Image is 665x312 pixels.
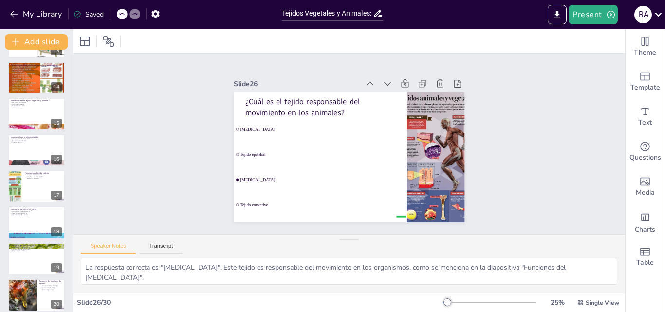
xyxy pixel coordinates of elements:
p: Resumen de funciones de tejidos [39,280,62,285]
span: Charts [635,224,655,235]
div: 17 [51,191,62,200]
input: Insert title [282,6,373,20]
div: R A [634,6,652,23]
div: 20 [51,300,62,309]
p: Funciones especializadas. [11,140,62,142]
div: Slide 26 [256,47,379,94]
p: Funciones del [MEDICAL_DATA]. [11,210,62,212]
p: Procesos vitales. [11,141,62,143]
p: Importancia de la diferenciación. [11,138,62,140]
div: Add ready made slides [626,64,665,99]
div: 14 [8,62,65,94]
p: Similitudes en funciones. [11,102,62,104]
span: Text [638,117,652,128]
p: Funciones del [MEDICAL_DATA]. [11,246,62,248]
button: Present [569,5,617,24]
p: Ubicación de los tejidos. [11,71,62,73]
div: 16 [51,155,62,164]
div: 17 [8,170,65,202]
span: Tejido epitelial [241,118,400,174]
div: 18 [8,206,65,239]
div: Saved [74,10,104,19]
div: Add images, graphics, shapes or video [626,169,665,204]
div: Slide 26 / 30 [77,298,443,307]
div: Layout [77,34,92,49]
div: 15 [51,119,62,128]
span: Tejido conectivo [226,166,384,221]
div: Change the overall theme [626,29,665,64]
span: Theme [634,47,656,58]
button: Add slide [5,34,68,50]
p: Organización celular. [11,103,62,105]
button: Export to PowerPoint [548,5,567,24]
div: 18 [51,227,62,236]
span: [MEDICAL_DATA] [249,94,407,150]
p: Importancia de la protección. [25,176,62,178]
p: Respuesta a estímulos. [11,250,62,252]
textarea: La respuesta correcta es "[MEDICAL_DATA]". Este tejido es responsable del movimiento en los organ... [81,258,617,285]
p: Tipos de [MEDICAL_DATA]. [11,212,62,214]
p: Funciones del tejido epitelial. [25,174,62,176]
p: ¿Cuál es el tejido responsable del movimiento en los animales? [258,67,407,133]
span: Media [636,187,655,198]
p: Importancia de la diferenciación [11,135,62,138]
p: Importancia de la coordinación. [11,248,62,250]
div: 19 [51,263,62,272]
span: Questions [629,152,661,163]
button: Speaker Notes [81,243,136,254]
div: Add text boxes [626,99,665,134]
button: Transcript [140,243,183,254]
span: Single View [586,299,619,307]
p: Importancia en la respuesta. [11,214,62,216]
p: Aplicaciones prácticas. [39,289,62,291]
span: Template [630,82,660,93]
p: Diferencias entre tejidos meristemáticos y permanentes [11,64,62,67]
p: Absorción y secreción. [25,178,62,180]
span: Table [636,257,654,268]
p: Funciones del tejido epitelial [25,172,62,175]
div: 14 [51,82,62,91]
div: 13 [51,46,62,55]
button: My Library [7,6,66,22]
div: Get real-time input from your audience [626,134,665,169]
p: Funciones del [MEDICAL_DATA] [11,208,62,211]
button: R A [634,5,652,24]
p: Importancia en la biología. [39,287,62,289]
div: Add a table [626,239,665,275]
p: Diferencias en división celular. [11,67,62,69]
div: Add charts and graphs [626,204,665,239]
span: [MEDICAL_DATA] [234,142,392,198]
p: Especialización celular. [11,105,62,107]
span: Position [103,36,114,47]
div: 19 [8,243,65,275]
p: Funciones de los tejidos permanentes. [11,69,62,71]
div: 20 [8,279,65,311]
p: Funciones vitales de los tejidos. [39,285,62,287]
div: 25 % [546,298,569,307]
div: 15 [8,98,65,130]
p: Similitudes entre tejidos vegetales y animales [11,99,62,102]
div: 16 [8,134,65,166]
p: Funciones del [MEDICAL_DATA] [11,244,62,247]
